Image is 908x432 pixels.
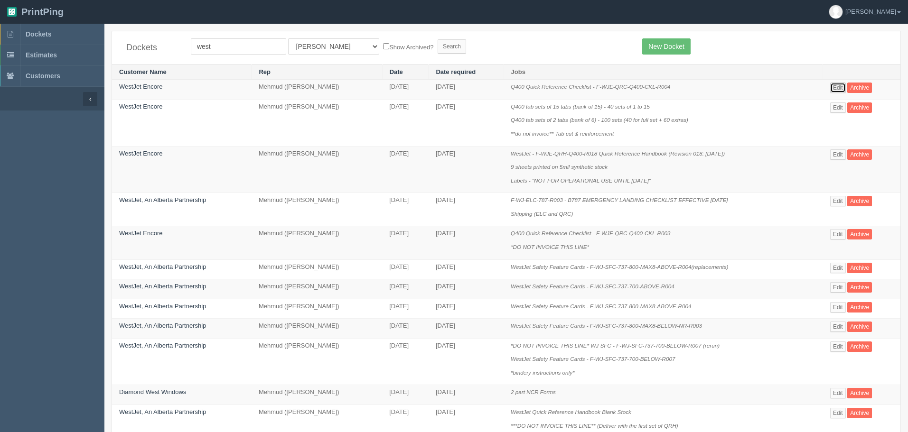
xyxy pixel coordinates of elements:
[429,338,504,385] td: [DATE]
[830,263,846,273] a: Edit
[429,299,504,319] td: [DATE]
[830,302,846,313] a: Edit
[429,385,504,405] td: [DATE]
[511,264,728,270] i: WestJet Safety Feature Cards - F-WJ-SFC-737-800-MAX8-ABOVE-R004(replacements)
[26,72,60,80] span: Customers
[119,68,167,75] a: Customer Name
[382,99,429,146] td: [DATE]
[191,38,286,55] input: Customer Name
[383,43,389,49] input: Show Archived?
[119,263,206,270] a: WestJet, An Alberta Partnership
[830,322,846,332] a: Edit
[830,341,846,352] a: Edit
[436,68,476,75] a: Date required
[511,244,589,250] i: *DO NOT INVOICE THIS LINE*
[511,150,725,156] i: WestJet - F-WJE-QRH-Q400-R018 Quick Reference Handbook (Revision 018: [DATE])
[511,164,608,170] i: 9 sheets printed on 5mil synthetic stock
[382,338,429,385] td: [DATE]
[390,68,403,75] a: Date
[830,388,846,398] a: Edit
[847,83,872,93] a: Archive
[511,389,556,395] i: 2 part NCR Forms
[511,103,650,110] i: Q400 tab sets of 15 tabs (bank of 15) - 40 sets of 1 to 15
[252,259,382,279] td: Mehmud ([PERSON_NAME])
[429,193,504,226] td: [DATE]
[382,226,429,259] td: [DATE]
[382,279,429,299] td: [DATE]
[511,369,574,376] i: *bindery instructions only*
[511,177,651,184] i: Labels - "NOT FOR OPERATIONAL USE UNTIL [DATE]"
[429,99,504,146] td: [DATE]
[511,197,728,203] i: F-WJ-ELC-787-R003 - B787 EMERGENCY LANDING CHECKLIST EFFECTIVE [DATE]
[511,409,631,415] i: WestJet Quick Reference Handbook Blank Stock
[119,408,206,415] a: WestJet, An Alberta Partnership
[429,319,504,339] td: [DATE]
[7,7,17,17] img: logo-3e63b451c926e2ac314895c53de4908e5d424f24456219fb08d385ab2e579770.png
[511,342,720,349] i: *DO NOT INVOICE THIS LINE* WJ SFC - F-WJ-SFC-737-700-BELOW-R007 (rerun)
[119,230,163,237] a: WestJet Encore
[847,149,872,160] a: Archive
[847,102,872,113] a: Archive
[119,196,206,203] a: WestJet, An Alberta Partnership
[26,51,57,59] span: Estimates
[438,39,466,54] input: Search
[119,83,163,90] a: WestJet Encore
[119,388,186,395] a: Diamond West Windows
[830,102,846,113] a: Edit
[830,196,846,206] a: Edit
[119,303,206,310] a: WestJet, An Alberta Partnership
[382,193,429,226] td: [DATE]
[382,319,429,339] td: [DATE]
[252,80,382,100] td: Mehmud ([PERSON_NAME])
[382,146,429,193] td: [DATE]
[252,299,382,319] td: Mehmud ([PERSON_NAME])
[847,341,872,352] a: Archive
[511,83,670,90] i: Q400 Quick Reference Checklist - F-WJE-QRC-Q400-CKL-R004
[252,99,382,146] td: Mehmud ([PERSON_NAME])
[26,30,51,38] span: Dockets
[119,283,206,290] a: WestJet, An Alberta Partnership
[511,283,674,289] i: WestJet Safety Feature Cards - F-WJ-SFC-737-700-ABOVE-R004
[252,146,382,193] td: Mehmud ([PERSON_NAME])
[429,146,504,193] td: [DATE]
[847,196,872,206] a: Archive
[252,338,382,385] td: Mehmud ([PERSON_NAME])
[511,322,702,329] i: WestJet Safety Feature Cards - F-WJ-SFC-737-800-MAX8-BELOW-NR-R003
[429,226,504,259] td: [DATE]
[830,149,846,160] a: Edit
[847,302,872,313] a: Archive
[382,80,429,100] td: [DATE]
[511,130,614,137] i: **do not invoice** Tab cut & reinforcement
[119,103,163,110] a: WestJet Encore
[511,356,675,362] i: WestJet Safety Feature Cards - F-WJ-SFC-737-700-BELOW-R007
[847,408,872,418] a: Archive
[829,5,842,18] img: avatar_default-7531ab5dedf162e01f1e0bb0964e6a185e93c5c22dfe317fb01d7f8cd2b1632c.jpg
[511,303,691,309] i: WestJet Safety Feature Cards - F-WJ-SFC-737-800-MAX8-ABOVE-R004
[383,41,433,52] label: Show Archived?
[830,83,846,93] a: Edit
[429,80,504,100] td: [DATE]
[382,259,429,279] td: [DATE]
[429,259,504,279] td: [DATE]
[830,282,846,293] a: Edit
[252,193,382,226] td: Mehmud ([PERSON_NAME])
[830,229,846,239] a: Edit
[259,68,271,75] a: Rep
[126,43,177,53] h4: Dockets
[382,299,429,319] td: [DATE]
[252,226,382,259] td: Mehmud ([PERSON_NAME])
[847,229,872,239] a: Archive
[119,322,206,329] a: WestJet, An Alberta Partnership
[504,64,823,80] th: Jobs
[429,279,504,299] td: [DATE]
[511,211,573,217] i: Shipping (ELC and QRC)
[382,385,429,405] td: [DATE]
[511,230,670,236] i: Q400 Quick Reference Checklist - F-WJE-QRC-Q400-CKL-R003
[830,408,846,418] a: Edit
[847,263,872,273] a: Archive
[511,117,688,123] i: Q400 tab sets of 2 tabs (bank of 6) - 100 sets (40 for full set + 60 extras)
[252,319,382,339] td: Mehmud ([PERSON_NAME])
[252,385,382,405] td: Mehmud ([PERSON_NAME])
[511,423,678,429] i: ***DO NOT INVOICE THIS LINE** (Deliver with the first set of QRH)
[119,150,163,157] a: WestJet Encore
